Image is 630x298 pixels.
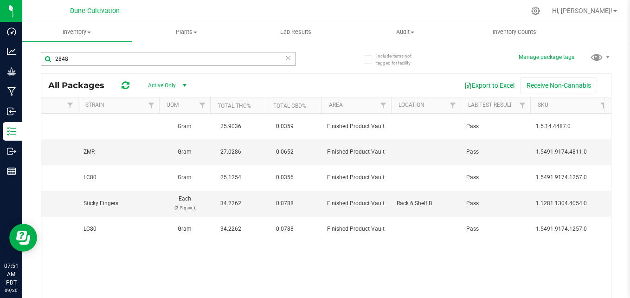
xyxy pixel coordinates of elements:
[466,225,525,233] span: Pass
[271,120,298,133] span: 0.0359
[165,173,205,182] span: Gram
[4,262,18,287] p: 07:51 AM PDT
[445,97,461,113] a: Filter
[536,199,606,208] span: 1.1281.1304.4054.0
[466,148,525,156] span: Pass
[327,173,386,182] span: Finished Product Vault
[271,171,298,184] span: 0.0356
[7,107,16,116] inline-svg: Inbound
[144,97,159,113] a: Filter
[218,103,251,109] a: Total THC%
[399,102,424,108] a: Location
[4,287,18,294] p: 09/20
[165,122,205,131] span: Gram
[7,167,16,176] inline-svg: Reports
[48,80,114,91] span: All Packages
[70,7,120,15] span: Dune Cultivation
[165,194,205,212] span: Each
[376,52,423,66] span: Include items not tagged for facility
[480,28,549,36] span: Inventory Counts
[7,87,16,96] inline-svg: Manufacturing
[351,28,459,36] span: Audit
[63,97,78,113] a: Filter
[165,203,205,212] p: (3.5 g ea.)
[460,22,569,42] a: Inventory Counts
[165,148,205,156] span: Gram
[84,225,154,233] span: LC80
[7,27,16,36] inline-svg: Dashboard
[285,52,291,64] span: Clear
[195,97,210,113] a: Filter
[216,120,246,133] span: 25.9036
[468,102,512,108] a: Lab Test Result
[7,127,16,136] inline-svg: Inventory
[538,102,548,108] a: SKU
[552,7,612,14] span: Hi, [PERSON_NAME]!
[350,22,460,42] a: Audit
[466,122,525,131] span: Pass
[397,199,455,208] span: Rack 6 Shelf B
[530,6,541,15] div: Manage settings
[327,225,386,233] span: Finished Product Vault
[271,222,298,236] span: 0.0788
[241,22,351,42] a: Lab Results
[9,224,37,252] iframe: Resource center
[132,28,241,36] span: Plants
[329,102,343,108] a: Area
[515,97,530,113] a: Filter
[271,197,298,210] span: 0.0788
[273,103,306,109] a: Total CBD%
[536,148,606,156] span: 1.5491.9174.4811.0
[85,102,104,108] a: Strain
[216,145,246,159] span: 27.0286
[22,22,132,42] a: Inventory
[84,148,154,156] span: ZMR
[22,28,132,36] span: Inventory
[84,173,154,182] span: LC80
[216,197,246,210] span: 34.2262
[376,97,391,113] a: Filter
[466,199,525,208] span: Pass
[466,173,525,182] span: Pass
[327,122,386,131] span: Finished Product Vault
[536,173,606,182] span: 1.5491.9174.1257.0
[7,147,16,156] inline-svg: Outbound
[268,28,324,36] span: Lab Results
[327,199,386,208] span: Finished Product Vault
[536,225,606,233] span: 1.5491.9174.1257.0
[7,47,16,56] inline-svg: Analytics
[132,22,241,42] a: Plants
[596,97,611,113] a: Filter
[216,222,246,236] span: 34.2262
[521,78,597,93] button: Receive Non-Cannabis
[165,225,205,233] span: Gram
[458,78,521,93] button: Export to Excel
[216,171,246,184] span: 25.1254
[167,102,179,108] a: UOM
[536,122,606,131] span: 1.5.14.4487.0
[84,199,154,208] span: Sticky Fingers
[519,53,574,61] button: Manage package tags
[271,145,298,159] span: 0.0652
[327,148,386,156] span: Finished Product Vault
[41,52,296,66] input: Search Package ID, Item Name, SKU, Lot or Part Number...
[7,67,16,76] inline-svg: Grow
